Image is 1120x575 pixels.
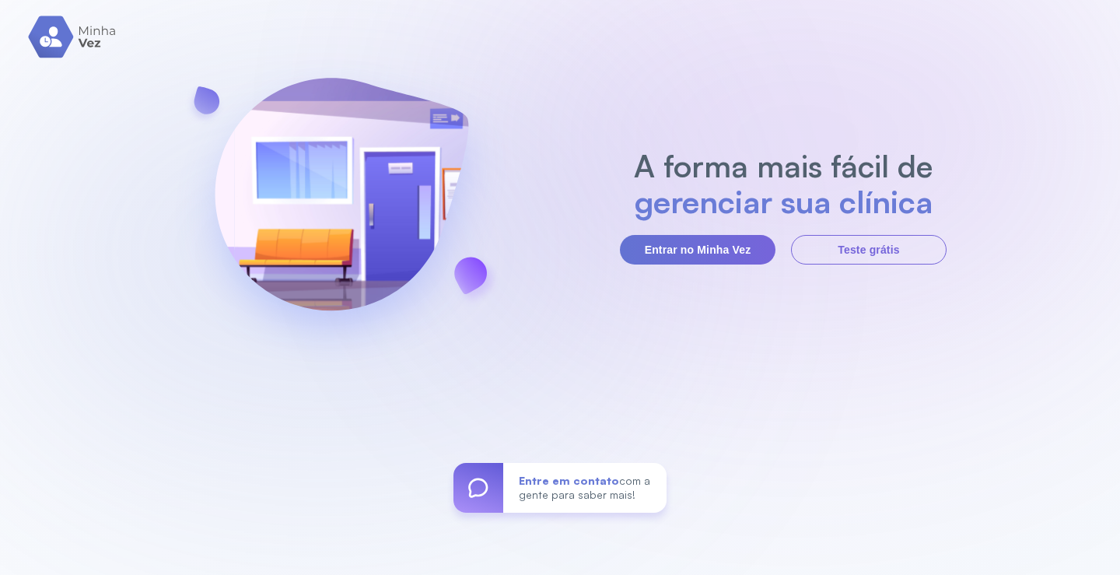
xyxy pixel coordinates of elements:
[620,235,775,265] button: Entrar no Minha Vez
[173,37,509,375] img: banner-login.svg
[626,148,941,184] h2: A forma mais fácil de
[626,184,941,219] h2: gerenciar sua clínica
[519,474,619,487] span: Entre em contato
[453,463,667,513] a: Entre em contatocom a gente para saber mais!
[28,16,117,58] img: logo.svg
[503,463,667,513] div: com a gente para saber mais!
[791,235,947,265] button: Teste grátis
